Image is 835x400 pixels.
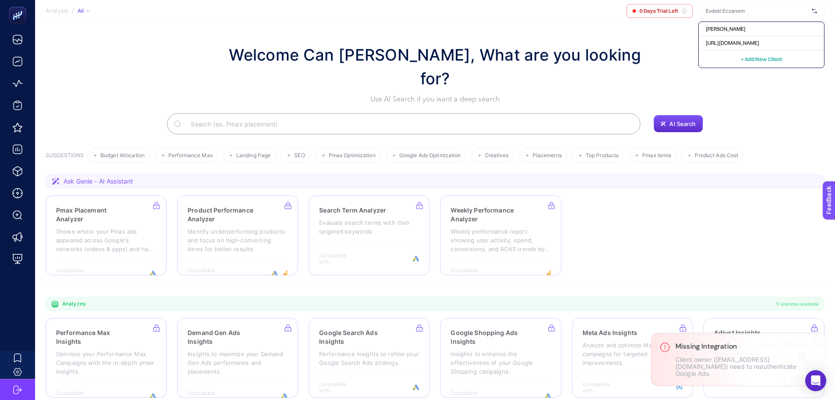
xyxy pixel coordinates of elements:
[399,152,461,159] span: Google Ads Optimization
[46,195,167,275] a: Pmax Placement AnalyzerShows where your Pmax ads appeared across Google's networks (videos & apps...
[654,115,703,133] button: AI Search
[440,318,561,398] a: Google Shopping Ads InsightsInsights to enhance the effectiveness of your Google Shopping campaig...
[46,152,84,162] h3: SUGGESTIONS
[62,300,85,307] span: Analyzes
[485,152,509,159] span: Creatives
[220,43,650,90] h1: Welcome Can [PERSON_NAME], What are you looking for?
[586,152,618,159] span: Top Products
[706,7,808,14] input: Evdeki Eczanem
[741,56,782,62] span: + Add New Client
[100,152,145,159] span: Budget Allocation
[329,152,376,159] span: Pmax Optimization
[640,7,678,14] span: 0 Days Trial Left
[704,318,824,398] a: Adjust InsightsKey insights to review campaigns App performanceCompatible with:
[572,318,693,398] a: Meta Ads InsightsAnalyze and optimize Meta ad campaigns for targeted improvements.Compatible with:
[46,318,167,398] a: Performance Max InsightsOptimize your Performance Max Campaigns with the in-depth pmax insights.C...
[168,152,213,159] span: Performance Max
[706,25,746,32] span: [PERSON_NAME]
[309,195,430,275] a: Search Term AnalyzerEvaluate search terms with their targeted keywordsCompatible with:
[675,356,817,377] p: Client owner ([EMAIL_ADDRESS][DOMAIN_NAME]) need to reauthenticate Google Ads.
[184,112,633,136] input: Search
[294,152,305,159] span: SEO
[220,94,650,105] p: Use AI Search if you want a deep search
[236,152,270,159] span: Landing Page
[706,40,759,47] span: [URL][DOMAIN_NAME]
[440,195,561,275] a: Weekly Performance AnalyzerWeekly performance report showing user activity, spend, conversions, a...
[805,370,826,391] div: Open Intercom Messenger
[642,152,671,159] span: Pmax terms
[46,7,68,14] span: Analysis
[812,7,817,15] img: svg%3e
[776,300,819,307] span: 11 analyzes available
[669,120,696,127] span: AI Search
[64,177,133,186] span: Ask Genie - AI Assistant
[5,3,33,10] span: Feedback
[309,318,430,398] a: Google Search Ads InsightsPerformance insights to refine your Google Search Ads strategy.Compatib...
[533,152,562,159] span: Placements
[72,7,74,14] span: /
[675,342,817,351] h3: Missing Integration
[741,54,782,64] button: + Add New Client
[177,195,298,275] a: Product Performance AnalyzerIdentify underperforming products and focus on high-converting items ...
[695,152,738,159] span: Product Ads Cost
[177,318,298,398] a: Demand Gen Ads InsightsInsights to maximize your Demand Gen Ads performance and placements.Compat...
[78,7,90,14] div: All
